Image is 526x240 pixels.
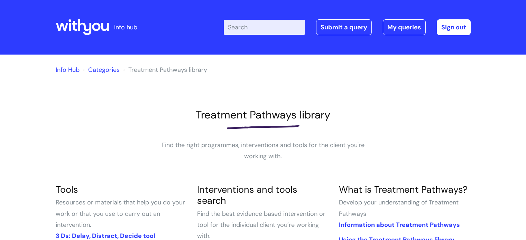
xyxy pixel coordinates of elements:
p: info hub [114,22,137,33]
a: Tools [56,183,78,195]
a: Submit a query [316,19,372,35]
a: Info Hub [56,66,80,74]
input: Search [224,20,305,35]
h1: Treatment Pathways library [56,108,471,121]
li: Solution home [81,64,120,75]
a: Categories [88,66,120,74]
span: Develop your understanding of Treatment Pathways [339,198,459,218]
a: 3 Ds: Delay, Distract, Decide tool [56,232,155,240]
div: | - [224,19,471,35]
a: Information about Treatment Pathways [339,221,460,229]
a: Sign out [437,19,471,35]
span: Resources or materials that help you do your work or that you use to carry out an intervention. [56,198,185,229]
p: Find the right programmes, interventions and tools for the client you're working with. [159,140,367,162]
a: Interventions and tools search [197,183,297,207]
li: Treatment Pathways library [121,64,207,75]
a: What is Treatment Pathways? [339,183,468,195]
a: My queries [383,19,426,35]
